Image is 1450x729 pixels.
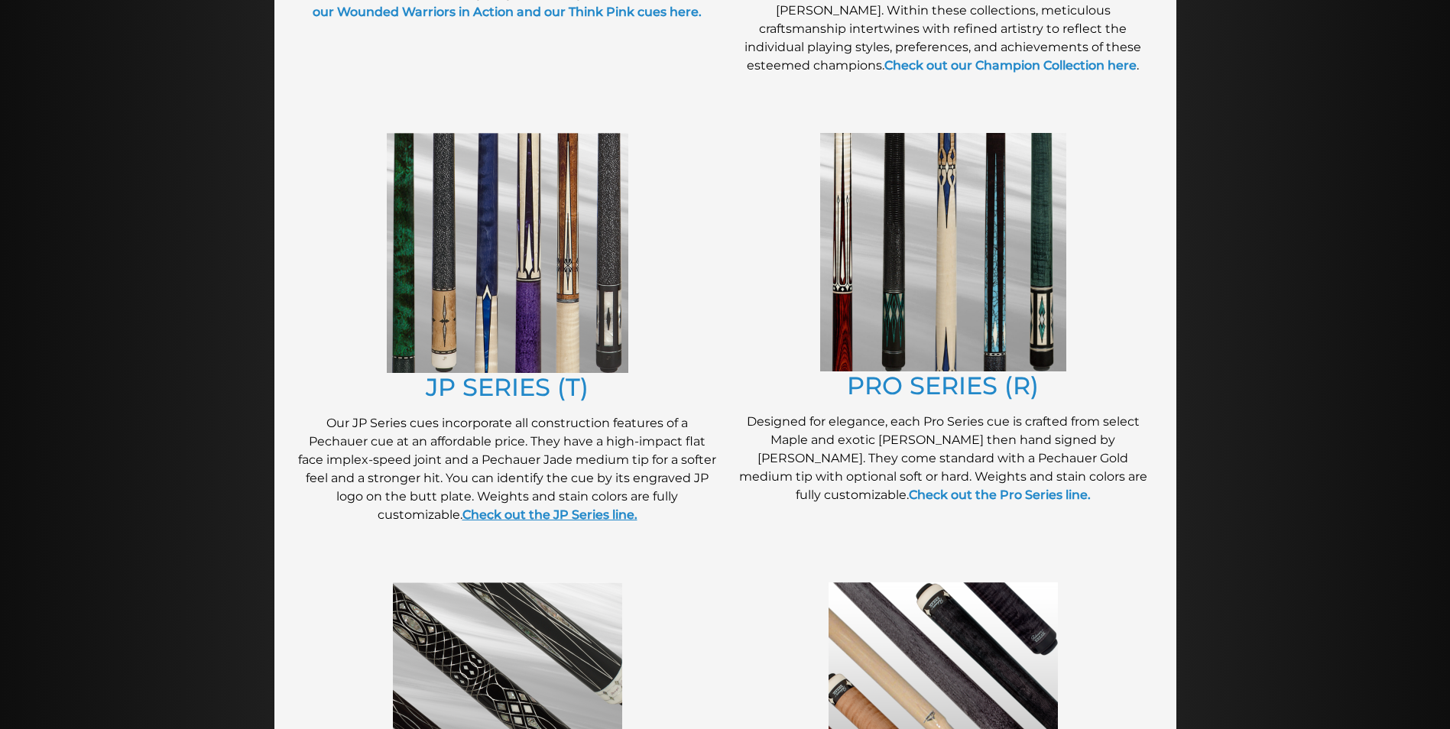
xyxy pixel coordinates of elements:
[297,414,718,524] p: Our JP Series cues incorporate all construction features of a Pechauer cue at an affordable price...
[426,372,589,402] a: JP SERIES (T)
[847,371,1039,400] a: PRO SERIES (R)
[909,488,1091,502] a: Check out the Pro Series line.
[733,413,1153,504] p: Designed for elegance, each Pro Series cue is crafted from select Maple and exotic [PERSON_NAME] ...
[462,507,637,522] a: Check out the JP Series line.
[884,58,1137,73] a: Check out our Champion Collection here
